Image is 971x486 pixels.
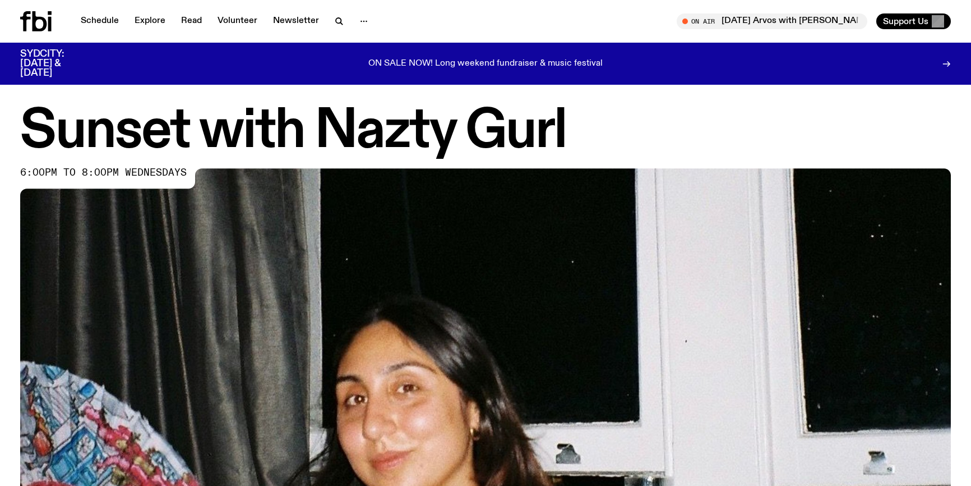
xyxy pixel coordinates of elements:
a: Schedule [74,13,126,29]
h1: Sunset with Nazty Gurl [20,107,951,157]
a: Newsletter [266,13,326,29]
span: 6:00pm to 8:00pm wednesdays [20,168,187,177]
span: Support Us [883,16,928,26]
a: Explore [128,13,172,29]
a: Read [174,13,209,29]
button: On Air[DATE] Arvos with [PERSON_NAME] [677,13,867,29]
a: Volunteer [211,13,264,29]
button: Support Us [876,13,951,29]
p: ON SALE NOW! Long weekend fundraiser & music festival [368,59,603,69]
h3: SYDCITY: [DATE] & [DATE] [20,49,92,78]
